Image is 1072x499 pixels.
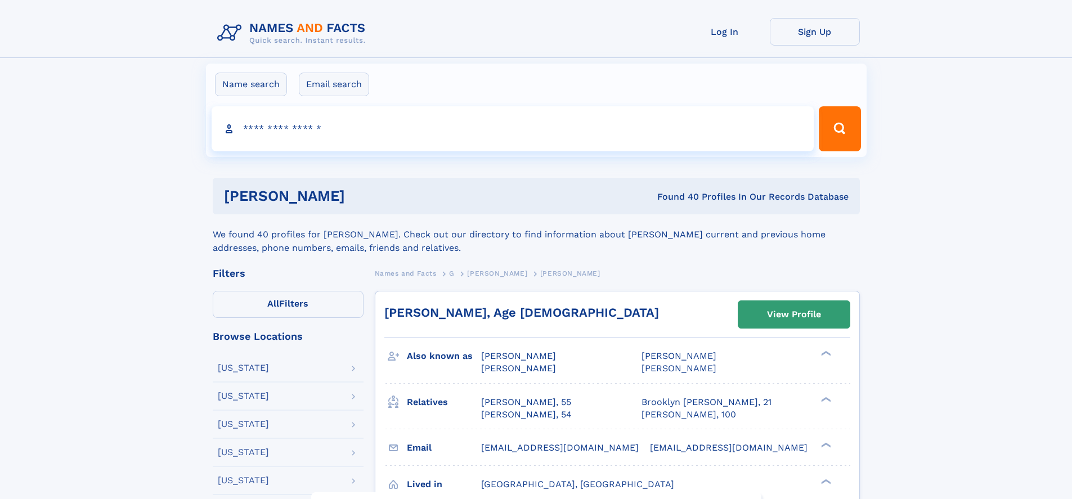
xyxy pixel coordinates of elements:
a: Sign Up [770,18,860,46]
a: [PERSON_NAME] [467,266,527,280]
div: [US_STATE] [218,420,269,429]
a: [PERSON_NAME], 54 [481,408,572,421]
div: ❯ [818,395,832,403]
span: [GEOGRAPHIC_DATA], [GEOGRAPHIC_DATA] [481,479,674,489]
input: search input [212,106,814,151]
div: ❯ [818,350,832,357]
h1: [PERSON_NAME] [224,189,501,203]
span: [PERSON_NAME] [540,269,600,277]
div: View Profile [767,302,821,327]
span: [EMAIL_ADDRESS][DOMAIN_NAME] [650,442,808,453]
div: Filters [213,268,364,278]
label: Name search [215,73,287,96]
span: [PERSON_NAME] [467,269,527,277]
a: Log In [680,18,770,46]
a: G [449,266,455,280]
label: Filters [213,291,364,318]
span: [PERSON_NAME] [642,350,716,361]
div: Browse Locations [213,331,364,341]
div: [US_STATE] [218,363,269,372]
h3: Lived in [407,475,481,494]
a: Brooklyn [PERSON_NAME], 21 [642,396,772,408]
button: Search Button [819,106,860,151]
h3: Also known as [407,347,481,366]
a: Names and Facts [375,266,437,280]
div: [US_STATE] [218,392,269,401]
span: [PERSON_NAME] [481,363,556,374]
span: [PERSON_NAME] [481,350,556,361]
div: [US_STATE] [218,476,269,485]
h3: Email [407,438,481,457]
span: G [449,269,455,277]
div: ❯ [818,441,832,448]
a: View Profile [738,301,850,328]
a: [PERSON_NAME], 55 [481,396,571,408]
a: [PERSON_NAME], Age [DEMOGRAPHIC_DATA] [384,305,659,320]
span: [PERSON_NAME] [642,363,716,374]
label: Email search [299,73,369,96]
div: We found 40 profiles for [PERSON_NAME]. Check out our directory to find information about [PERSON... [213,214,860,255]
div: [US_STATE] [218,448,269,457]
div: ❯ [818,478,832,485]
h3: Relatives [407,393,481,412]
a: [PERSON_NAME], 100 [642,408,736,421]
span: [EMAIL_ADDRESS][DOMAIN_NAME] [481,442,639,453]
div: Found 40 Profiles In Our Records Database [501,191,849,203]
span: All [267,298,279,309]
img: Logo Names and Facts [213,18,375,48]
